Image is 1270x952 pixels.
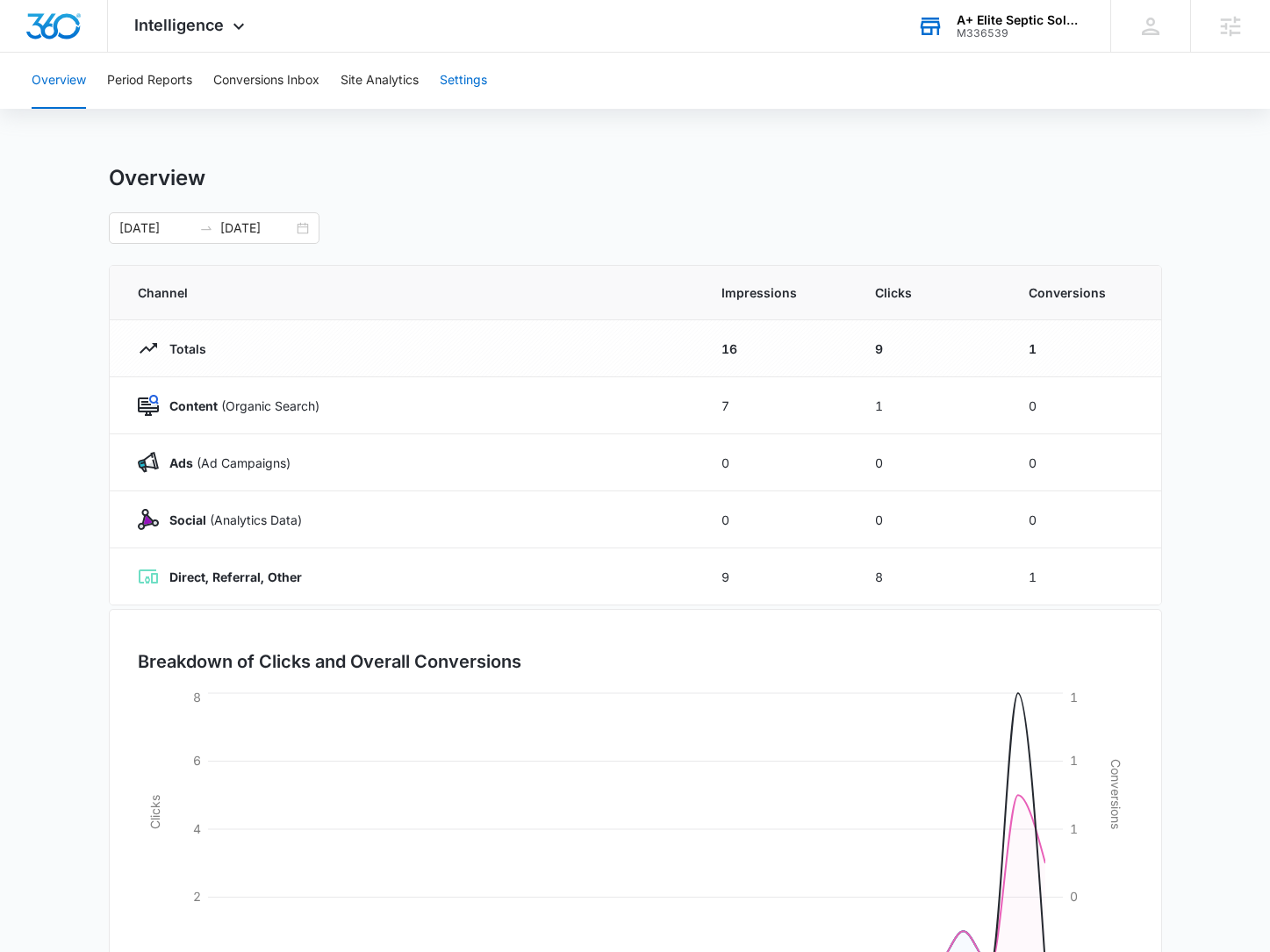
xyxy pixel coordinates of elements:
[1008,377,1161,434] td: 0
[700,377,854,434] td: 7
[169,569,302,584] strong: Direct, Referral, Other
[854,548,1008,605] td: 8
[199,221,213,235] span: swap-right
[1109,759,1123,829] tspan: Conversions
[875,283,987,302] span: Clicks
[341,53,419,109] button: Site Analytics
[138,648,521,675] h3: Breakdown of Clicks and Overall Conversions
[1029,283,1133,302] span: Conversions
[1070,690,1078,705] tspan: 1
[700,320,854,377] td: 16
[721,283,833,302] span: Impressions
[138,283,679,302] span: Channel
[159,511,302,529] p: (Analytics Data)
[957,13,1085,27] div: account name
[169,512,206,527] strong: Social
[193,690,201,705] tspan: 8
[220,218,293,238] input: End date
[1008,320,1161,377] td: 1
[138,452,159,473] img: Ads
[134,16,224,34] span: Intelligence
[700,548,854,605] td: 9
[193,821,201,836] tspan: 4
[119,218,192,238] input: Start date
[854,320,1008,377] td: 9
[213,53,319,109] button: Conversions Inbox
[440,53,487,109] button: Settings
[1008,491,1161,548] td: 0
[854,434,1008,491] td: 0
[169,398,218,413] strong: Content
[193,889,201,904] tspan: 2
[147,795,161,829] tspan: Clicks
[700,491,854,548] td: 0
[1070,821,1078,836] tspan: 1
[32,53,86,109] button: Overview
[1070,753,1078,768] tspan: 1
[199,221,213,235] span: to
[138,509,159,530] img: Social
[193,753,201,768] tspan: 6
[109,165,205,191] h1: Overview
[138,395,159,416] img: Content
[957,27,1085,39] div: account id
[1070,889,1078,904] tspan: 0
[854,491,1008,548] td: 0
[159,454,291,472] p: (Ad Campaigns)
[1008,434,1161,491] td: 0
[854,377,1008,434] td: 1
[159,397,319,415] p: (Organic Search)
[107,53,192,109] button: Period Reports
[1008,548,1161,605] td: 1
[159,340,206,358] p: Totals
[700,434,854,491] td: 0
[169,455,193,470] strong: Ads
